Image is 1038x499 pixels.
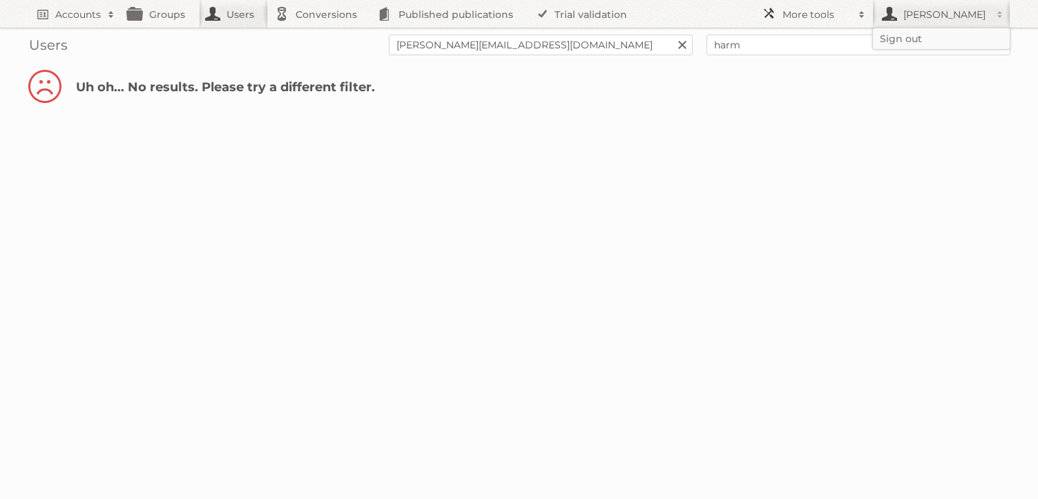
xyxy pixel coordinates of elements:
input: Email [389,35,693,55]
h2: [PERSON_NAME] [900,8,990,21]
a: Sign out [873,28,1010,49]
h2: More tools [782,8,852,21]
h2: Accounts [55,8,101,21]
h2: Uh oh... No results. Please try a different filter. [28,69,1010,111]
input: Name [707,35,1010,55]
